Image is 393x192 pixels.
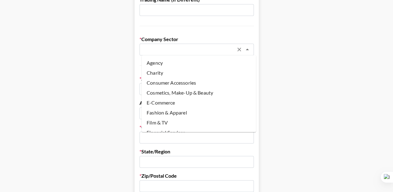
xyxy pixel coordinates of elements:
button: Close [243,45,252,54]
li: Cosmetics, Make-Up & Beauty [142,87,256,97]
label: Company Sector [139,36,254,42]
li: Financial Services [142,127,256,137]
li: Fashion & Apparel [142,107,256,117]
label: Address Line 2 [139,100,254,106]
li: E-Commerce [142,97,256,107]
button: Clear [235,45,244,54]
label: Address Line 1 [139,76,254,82]
li: Agency [142,58,256,68]
li: Consumer Accessories [142,77,256,87]
li: Charity [142,68,256,77]
li: Film & TV [142,117,256,127]
label: City/Town [139,124,254,130]
label: State/Region [139,148,254,155]
label: Zip/Postal Code [139,173,254,179]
